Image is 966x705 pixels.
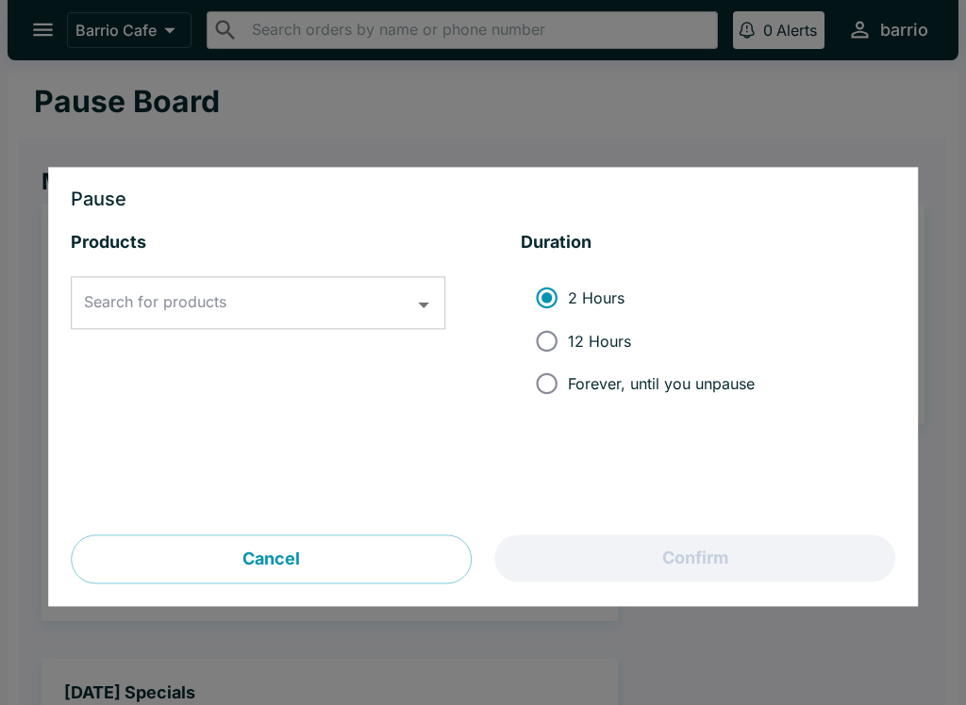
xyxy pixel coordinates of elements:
button: Cancel [71,535,472,584]
h3: Pause [71,190,895,209]
h5: Products [71,232,445,254]
span: 12 Hours [568,332,631,351]
button: Open [409,290,439,320]
span: Forever, until you unpause [568,374,755,393]
h5: Duration [521,232,895,254]
span: 2 Hours [568,288,625,307]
